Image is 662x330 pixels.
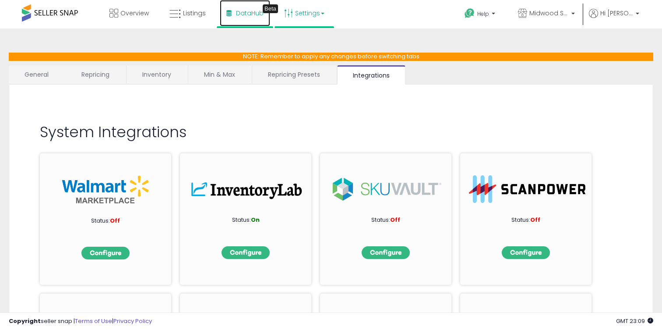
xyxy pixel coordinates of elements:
img: configbtn.png [81,247,130,259]
span: Off [110,216,120,225]
a: Help [458,1,504,28]
p: Status: [62,217,149,225]
a: Min & Max [188,65,251,84]
span: Listings [183,9,206,18]
p: Status: [342,216,430,224]
span: Hi [PERSON_NAME] [600,9,633,18]
strong: Copyright [9,317,41,325]
p: Status: [482,216,570,224]
span: DataHub [236,9,264,18]
span: Overview [120,9,149,18]
img: configbtn.png [222,246,270,259]
div: seller snap | | [9,317,152,326]
p: Status: [202,216,289,224]
span: 2025-10-9 23:09 GMT [616,317,653,325]
img: sku.png [329,175,445,203]
img: inv.png [189,175,305,203]
p: NOTE: Remember to apply any changes before switching tabs [9,53,653,61]
span: Off [530,216,540,224]
a: Inventory [127,65,187,84]
div: Tooltip anchor [263,4,278,13]
a: Hi [PERSON_NAME] [589,9,639,28]
span: Help [477,10,489,18]
a: Terms of Use [75,317,112,325]
a: Privacy Policy [113,317,152,325]
img: walmart_int.png [62,175,149,204]
a: Repricing [66,65,125,84]
img: configbtn.png [362,246,410,259]
h2: System Integrations [40,124,622,140]
span: On [251,216,260,224]
i: Get Help [464,8,475,19]
span: Midwood Soles [529,9,569,18]
a: Repricing Presets [252,65,336,84]
span: Off [390,216,400,224]
img: ScanPower-logo.png [469,175,585,203]
a: Integrations [337,65,405,85]
img: configbtn.png [502,246,550,259]
a: General [9,65,65,84]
